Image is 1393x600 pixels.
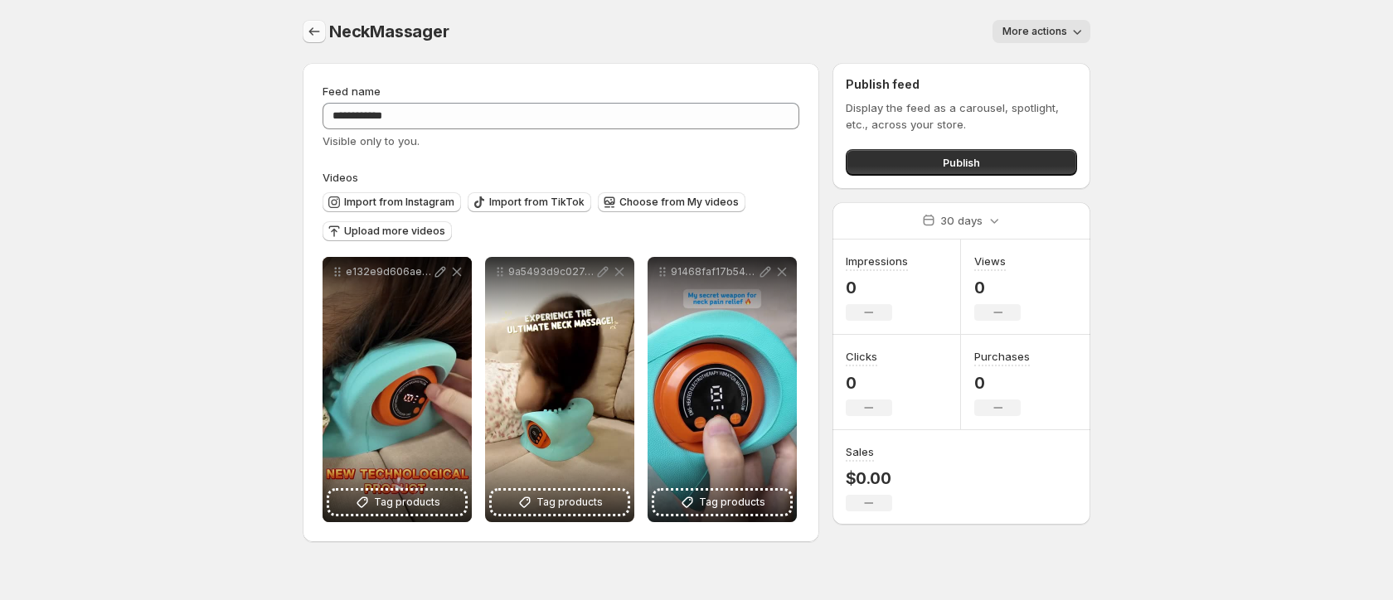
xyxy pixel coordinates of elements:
[940,212,983,229] p: 30 days
[536,494,603,510] span: Tag products
[323,257,472,522] div: e132e9d606ae44bcb2e96fbfd9a201b0Tag products
[303,20,326,43] button: Settings
[943,154,980,171] span: Publish
[846,468,892,488] p: $0.00
[598,192,745,212] button: Choose from My videos
[508,265,595,278] p: 9a5493d9c0274be3af66fc6e0ffd9b23
[485,257,634,522] div: 9a5493d9c0274be3af66fc6e0ffd9b23Tag products
[846,348,877,365] h3: Clicks
[671,265,757,278] p: 91468faf17b549cebcab64fcaaceeeef
[654,491,790,514] button: Tag products
[846,76,1077,93] h2: Publish feed
[323,192,461,212] button: Import from Instagram
[974,348,1030,365] h3: Purchases
[619,196,739,209] span: Choose from My videos
[344,196,454,209] span: Import from Instagram
[846,149,1077,176] button: Publish
[323,85,381,98] span: Feed name
[974,253,1006,269] h3: Views
[323,171,358,184] span: Videos
[846,99,1077,133] p: Display the feed as a carousel, spotlight, etc., across your store.
[846,278,908,298] p: 0
[846,253,908,269] h3: Impressions
[323,134,420,148] span: Visible only to you.
[993,20,1090,43] button: More actions
[329,22,449,41] span: NeckMassager
[846,373,892,393] p: 0
[974,373,1030,393] p: 0
[323,221,452,241] button: Upload more videos
[374,494,440,510] span: Tag products
[346,265,432,278] p: e132e9d606ae44bcb2e96fbfd9a201b0
[468,192,591,212] button: Import from TikTok
[974,278,1021,298] p: 0
[1002,25,1067,38] span: More actions
[492,491,628,514] button: Tag products
[648,257,797,522] div: 91468faf17b549cebcab64fcaaceeeefTag products
[344,225,445,238] span: Upload more videos
[846,443,874,460] h3: Sales
[699,494,765,510] span: Tag products
[489,196,585,209] span: Import from TikTok
[329,491,465,514] button: Tag products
